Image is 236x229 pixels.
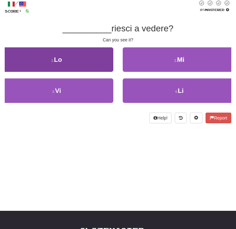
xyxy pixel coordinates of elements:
button: 2.Mi [123,47,236,72]
span: Li [178,87,184,94]
small: 1 . [51,59,54,62]
div: Can you see it? [5,37,231,43]
span: riesci a vedere? [111,24,174,33]
div: Mastered [197,8,231,12]
small: 4 . [175,90,178,93]
span: Lo [54,56,62,63]
span: 0 % [200,8,205,12]
span: 8 [25,8,29,13]
small: 2 . [174,59,177,62]
button: 4.Li [123,78,236,103]
button: Help! [149,113,172,123]
span: Vi [55,87,61,94]
button: Report [206,113,231,123]
span: Score: [5,9,22,13]
span: Mi [177,56,184,63]
span: __________ [62,24,111,33]
small: 3 . [52,90,55,93]
button: Round history (alt+y) [175,113,187,123]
